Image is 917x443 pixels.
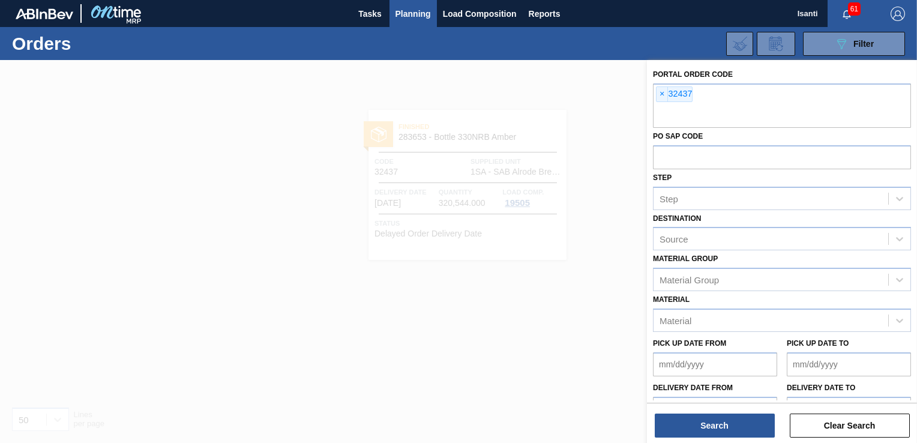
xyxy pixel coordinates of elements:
span: Planning [395,7,431,21]
span: 61 [848,2,861,16]
h1: Orders [12,37,184,50]
input: mm/dd/yyyy [653,352,777,376]
span: Reports [529,7,561,21]
button: Notifications [828,5,866,22]
input: mm/dd/yyyy [787,397,911,421]
div: Material [660,315,691,325]
div: Import Order Negotiation [726,32,753,56]
input: mm/dd/yyyy [787,352,911,376]
label: Delivery Date from [653,384,733,392]
span: Filter [853,39,874,49]
label: Material Group [653,255,718,263]
label: PO SAP Code [653,132,703,140]
div: Source [660,234,688,244]
div: Order Review Request [757,32,795,56]
label: Portal Order Code [653,70,733,79]
label: Destination [653,214,701,223]
label: Pick up Date to [787,339,849,348]
span: × [657,87,668,101]
label: Step [653,173,672,182]
label: Material [653,295,690,304]
img: Logout [891,7,905,21]
div: Material Group [660,275,719,285]
div: 32437 [656,86,693,102]
span: Load Composition [443,7,517,21]
button: Filter [803,32,905,56]
img: TNhmsLtSVTkK8tSr43FrP2fwEKptu5GPRR3wAAAABJRU5ErkJggg== [16,8,73,19]
span: Tasks [357,7,383,21]
label: Pick up Date from [653,339,726,348]
div: Step [660,193,678,203]
label: Delivery Date to [787,384,855,392]
input: mm/dd/yyyy [653,397,777,421]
